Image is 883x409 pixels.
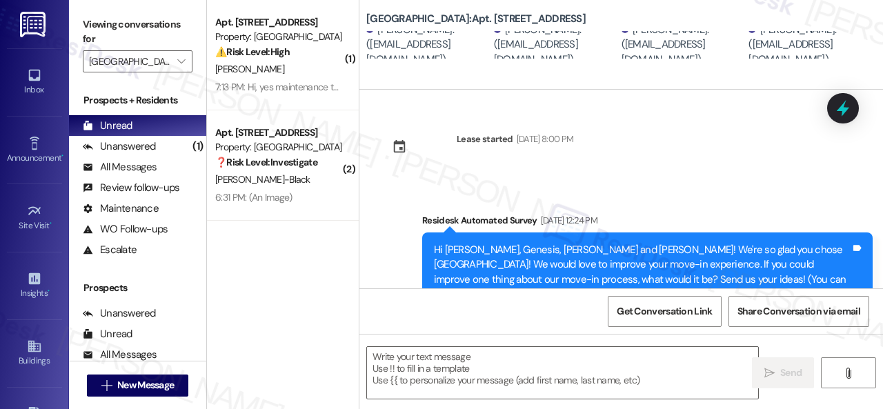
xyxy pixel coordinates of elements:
div: WO Follow-ups [83,222,168,237]
span: Send [780,366,802,380]
div: Unanswered [83,306,156,321]
div: Hi [PERSON_NAME], Genesis, [PERSON_NAME] and [PERSON_NAME]! We're so glad you chose [GEOGRAPHIC_D... [434,243,851,302]
div: Review follow-ups [83,181,179,195]
div: Residesk Automated Survey [422,213,873,232]
span: [PERSON_NAME]-Black [215,173,310,186]
span: • [50,219,52,228]
div: [PERSON_NAME]. ([EMAIL_ADDRESS][DOMAIN_NAME]) [622,23,746,67]
button: Get Conversation Link [608,296,721,327]
div: Unread [83,119,132,133]
i:  [177,56,185,67]
div: [PERSON_NAME]. ([EMAIL_ADDRESS][DOMAIN_NAME]) [366,23,490,67]
div: Escalate [83,243,137,257]
div: Apt. [STREET_ADDRESS] [215,15,343,30]
div: [DATE] 8:00 PM [513,132,574,146]
i:  [764,368,775,379]
div: [PERSON_NAME]. ([EMAIL_ADDRESS][DOMAIN_NAME]) [748,23,873,67]
img: ResiDesk Logo [20,12,48,37]
span: • [48,286,50,296]
label: Viewing conversations for [83,14,192,50]
div: Apt. [STREET_ADDRESS] [215,126,343,140]
div: Prospects [69,281,206,295]
span: • [61,151,63,161]
span: Share Conversation via email [737,304,860,319]
button: New Message [87,375,189,397]
a: Buildings [7,335,62,372]
i:  [101,380,112,391]
div: Prospects + Residents [69,93,206,108]
div: Maintenance [83,201,159,216]
button: Share Conversation via email [728,296,869,327]
div: Unanswered [83,139,156,154]
div: [PERSON_NAME]. ([EMAIL_ADDRESS][DOMAIN_NAME]) [494,23,618,67]
span: [PERSON_NAME] [215,63,284,75]
div: (1) [189,136,206,157]
div: 6:31 PM: (An Image) [215,191,292,203]
i:  [843,368,853,379]
a: Inbox [7,63,62,101]
span: New Message [117,378,174,392]
div: All Messages [83,160,157,174]
a: Insights • [7,267,62,304]
div: Unread [83,327,132,341]
strong: ⚠️ Risk Level: High [215,46,290,58]
div: Property: [GEOGRAPHIC_DATA] [215,30,343,44]
span: Get Conversation Link [617,304,712,319]
input: All communities [89,50,170,72]
a: Site Visit • [7,199,62,237]
strong: ❓ Risk Level: Investigate [215,156,317,168]
div: [DATE] 12:24 PM [537,213,597,228]
b: [GEOGRAPHIC_DATA]: Apt. [STREET_ADDRESS] [366,12,586,26]
button: Send [752,357,814,388]
div: All Messages [83,348,157,362]
div: Property: [GEOGRAPHIC_DATA] [215,140,343,154]
div: Lease started [457,132,513,146]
